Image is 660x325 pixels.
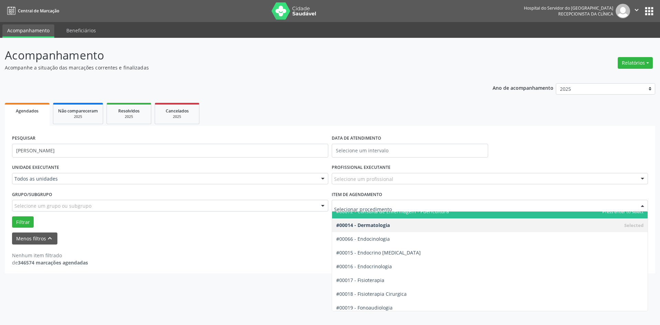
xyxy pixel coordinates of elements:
[118,108,140,114] span: Resolvidos
[18,8,59,14] span: Central de Marcação
[12,162,59,173] label: UNIDADE EXECUTANTE
[14,202,91,209] span: Selecione um grupo ou subgrupo
[5,47,460,64] p: Acompanhamento
[58,108,98,114] span: Não compareceram
[5,64,460,71] p: Acompanhe a situação das marcações correntes e finalizadas
[166,108,189,114] span: Cancelados
[336,249,421,256] span: #00015 - Endocrino [MEDICAL_DATA]
[616,4,630,18] img: img
[12,216,34,228] button: Filtrar
[618,57,653,69] button: Relatórios
[334,175,393,183] span: Selecione um profissional
[58,114,98,119] div: 2025
[62,24,101,36] a: Beneficiários
[18,259,88,266] strong: 346574 marcações agendadas
[336,304,393,311] span: #00019 - Fonoaudiologia
[524,5,613,11] div: Hospital do Servidor do [GEOGRAPHIC_DATA]
[633,6,640,14] i: 
[46,235,54,242] i: keyboard_arrow_up
[12,133,35,144] label: PESQUISAR
[336,263,392,270] span: #00016 - Endocrinologia
[332,189,382,200] label: Item de agendamento
[336,236,390,242] span: #00066 - Endocinologia
[336,208,449,215] span: #00072 - Consulta de Enfermagem - Puericultura
[12,144,328,158] input: Nome, código do beneficiário ou CPF
[493,83,553,92] p: Ano de acompanhamento
[643,5,655,17] button: apps
[16,108,38,114] span: Agendados
[12,259,88,266] div: de
[332,162,390,173] label: PROFISSIONAL EXECUTANTE
[336,222,390,228] span: #00014 - Dermatologia
[12,232,57,245] button: Menos filtroskeyboard_arrow_up
[112,114,146,119] div: 2025
[332,144,488,158] input: Selecione um intervalo
[12,189,52,200] label: Grupo/Subgrupo
[12,252,88,259] div: Nenhum item filtrado
[336,291,407,297] span: #00018 - Fisioterapia Cirurgica
[332,133,381,144] label: DATA DE ATENDIMENTO
[160,114,194,119] div: 2025
[336,277,384,283] span: #00017 - Fisioterapia
[5,5,59,17] a: Central de Marcação
[14,175,314,182] span: Todos as unidades
[558,11,613,17] span: Recepcionista da clínica
[334,202,634,216] input: Selecionar procedimento
[630,4,643,18] button: 
[2,24,54,38] a: Acompanhamento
